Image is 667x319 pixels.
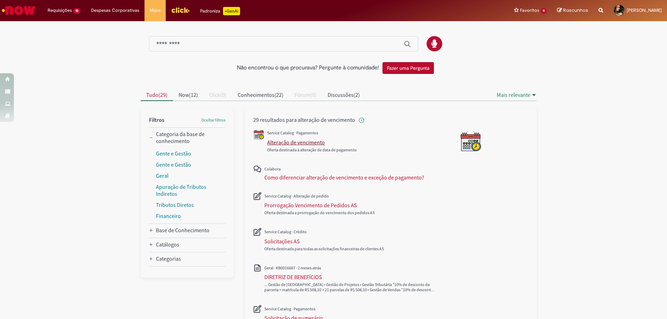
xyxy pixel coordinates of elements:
h2: Não encontrou o que procurava? Pergunte à comunidade! [237,65,379,71]
div: Padroniza [200,7,240,15]
span: Rascunhos [563,7,588,14]
img: click_logo_yellow_360x200.png [171,5,190,15]
span: 10 [73,8,81,14]
span: 11 [541,8,547,14]
img: ServiceNow [1,3,36,17]
span: [PERSON_NAME] [627,7,662,13]
span: Despesas Corporativas [91,7,139,14]
p: +GenAi [223,7,240,15]
span: More [150,7,160,14]
span: Requisições [48,7,72,14]
a: Rascunhos [557,7,588,14]
button: Fazer uma Pergunta [382,62,434,74]
span: Favoritos [520,7,539,14]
